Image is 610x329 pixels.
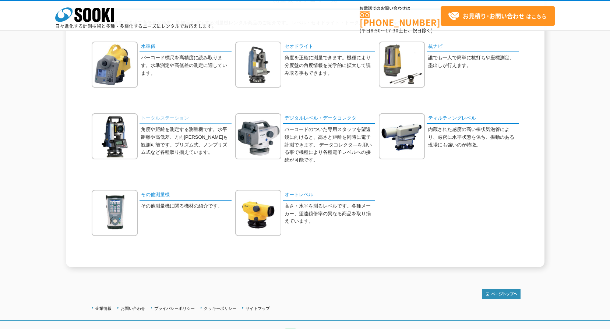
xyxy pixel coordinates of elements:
p: バーコード標尺を高精度に読み取ります。水準測定や高低差の測定に適しています。 [141,54,232,77]
p: 角度を正確に測量できます。機種により分度盤の角度情報を光学的に拡大して読み取る事もできます。 [285,54,375,77]
a: その他測量機 [140,190,232,201]
a: お問い合わせ [121,306,145,311]
a: 杭ナビ [427,42,519,52]
p: 内蔵された感度の高い棒状気泡管により、厳密に水平状態を保ち、振動のある現場にも強いのが特徴。 [428,126,519,149]
a: 水準儀 [140,42,232,52]
a: デジタルレベル・データコレクタ [283,113,375,124]
img: その他測量機 [92,190,138,236]
p: その他測量機に関る機材の紹介です。 [141,202,232,210]
p: 日々進化する計測技術と多種・多様化するニーズにレンタルでお応えします。 [55,24,216,28]
span: 8:50 [371,27,381,34]
img: トップページへ [482,289,521,299]
p: 誰でも一人で簡単に杭打ちや座標測定、墨出しが行えます。 [428,54,519,70]
img: セオドライト [235,42,281,88]
p: 高さ・水平を測るレベルです。各種メーカー、望遠鏡倍率の異なる商品を取り揃えています。 [285,202,375,225]
span: お電話でのお問い合わせは [360,6,441,11]
img: デジタルレベル・データコレクタ [235,113,281,159]
img: ティルティングレベル [379,113,425,159]
strong: お見積り･お問い合わせ [463,11,525,20]
a: プライバシーポリシー [154,306,195,311]
span: 17:30 [385,27,399,34]
a: トータルステーション [140,113,232,124]
a: セオドライト [283,42,375,52]
p: 角度や距離を測定する測量機です。水平距離や高低差、方向[PERSON_NAME]も観測可能です。プリズム式、ノンプリズム式など各種取り揃えています。 [141,126,232,156]
img: トータルステーション [92,113,138,159]
a: オートレベル [283,190,375,201]
img: 水準儀 [92,42,138,88]
a: サイトマップ [246,306,270,311]
span: はこちら [448,11,547,22]
a: ティルティングレベル [427,113,519,124]
a: 企業情報 [95,306,112,311]
a: [PHONE_NUMBER] [360,11,441,26]
img: オートレベル [235,190,281,236]
span: (平日 ～ 土日、祝日除く) [360,27,433,34]
img: 杭ナビ [379,42,425,88]
a: お見積り･お問い合わせはこちら [441,6,555,26]
a: クッキーポリシー [204,306,236,311]
p: バーコードのついた専用スタッフを望遠鏡に向けると、高さと距離を同時に電子計測できます。 データコレクタ―を用いる事で機種により各種電子レベルへの接続が可能です。 [285,126,375,164]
